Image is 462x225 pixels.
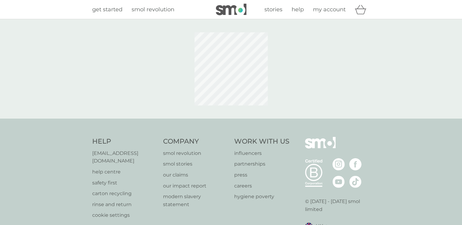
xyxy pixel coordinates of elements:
a: our impact report [163,182,228,190]
img: smol [216,4,246,15]
span: get started [92,6,122,13]
img: visit the smol Facebook page [349,158,362,170]
img: visit the smol Youtube page [333,176,345,188]
a: influencers [234,149,289,157]
img: visit the smol Instagram page [333,158,345,170]
span: my account [313,6,346,13]
a: help [292,5,304,14]
img: smol [305,137,336,158]
a: smol stories [163,160,228,168]
span: stories [264,6,282,13]
p: © [DATE] - [DATE] smol limited [305,198,370,213]
h4: Company [163,137,228,146]
a: safety first [92,179,157,187]
span: smol revolution [132,6,174,13]
a: partnerships [234,160,289,168]
a: modern slavery statement [163,193,228,208]
img: visit the smol Tiktok page [349,176,362,188]
div: basket [355,3,370,16]
a: carton recycling [92,190,157,198]
a: smol revolution [163,149,228,157]
a: stories [264,5,282,14]
a: careers [234,182,289,190]
a: hygiene poverty [234,193,289,201]
a: [EMAIL_ADDRESS][DOMAIN_NAME] [92,149,157,165]
a: help centre [92,168,157,176]
a: press [234,171,289,179]
span: help [292,6,304,13]
h4: Help [92,137,157,146]
h4: Work With Us [234,137,289,146]
a: rinse and return [92,201,157,209]
a: our claims [163,171,228,179]
a: my account [313,5,346,14]
a: get started [92,5,122,14]
a: cookie settings [92,211,157,219]
a: smol revolution [132,5,174,14]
